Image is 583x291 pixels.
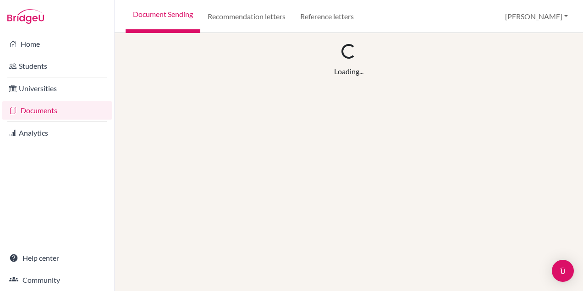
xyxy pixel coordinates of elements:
a: Students [2,57,112,75]
a: Analytics [2,124,112,142]
button: [PERSON_NAME] [501,8,572,25]
div: Loading... [334,66,363,77]
img: Bridge-U [7,9,44,24]
a: Documents [2,101,112,120]
a: Help center [2,249,112,267]
a: Home [2,35,112,53]
div: Open Intercom Messenger [552,260,574,282]
a: Universities [2,79,112,98]
a: Community [2,271,112,289]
